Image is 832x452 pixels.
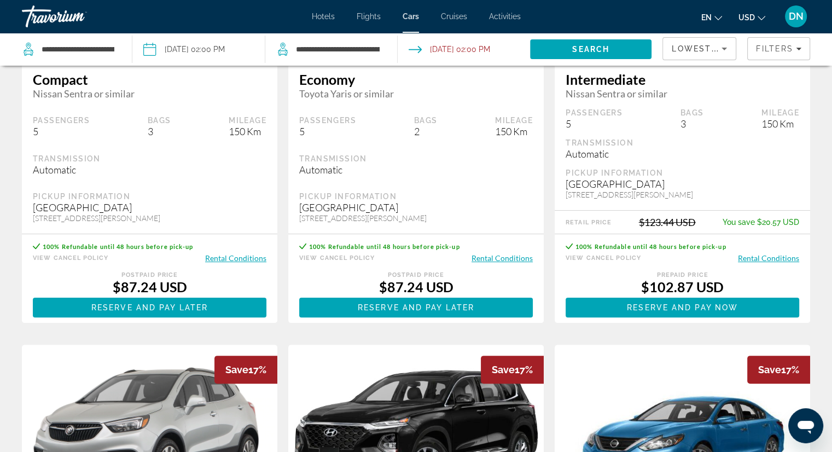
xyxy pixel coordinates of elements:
span: Save [758,364,781,375]
div: Bags [680,108,704,118]
button: Open drop-off date and time picker [409,33,490,66]
div: 150 Km [495,125,533,137]
span: Search [572,45,609,54]
div: 3 [680,118,704,130]
button: Search [530,39,651,59]
div: Passengers [33,115,90,125]
span: 100% Refundable until 48 hours before pick-up [43,243,194,250]
span: Nissan Sentra or similar [566,88,799,100]
button: Reserve and pay now [566,298,799,317]
div: 2 [414,125,438,137]
button: View Cancel Policy [33,253,108,263]
div: Transmission [566,138,799,148]
button: Change currency [738,9,765,25]
div: 5 [299,125,356,137]
button: Pickup date: Nov 05, 2025 02:00 PM [143,33,225,66]
span: Reserve and pay later [91,303,208,312]
div: Transmission [33,154,266,164]
button: Rental Conditions [738,253,799,263]
button: View Cancel Policy [299,253,375,263]
div: Retail Price [566,219,612,226]
div: $102.87 USD [566,279,799,295]
div: 17% [214,356,277,384]
div: Prepaid Price [566,271,799,279]
button: Filters [747,37,810,60]
div: 150 Km [761,118,799,130]
span: Lowest Price [672,44,742,53]
span: Reserve and pay now [627,303,738,312]
input: Search pickup location [40,41,115,57]
span: 100% Refundable until 48 hours before pick-up [309,243,460,250]
span: USD [738,13,755,22]
a: Cars [403,12,419,21]
div: Postpaid Price [33,271,266,279]
div: $87.24 USD [33,279,266,295]
div: Bags [148,115,171,125]
span: DN [789,11,804,22]
div: 5 [33,125,90,137]
div: 17% [747,356,810,384]
button: Change language [701,9,722,25]
span: en [701,13,712,22]
span: You save [723,218,755,227]
div: Automatic [566,148,799,160]
div: Pickup Information [33,192,266,201]
div: [STREET_ADDRESS][PERSON_NAME] [299,213,533,223]
div: [STREET_ADDRESS][PERSON_NAME] [566,190,799,199]
span: 100% Refundable until 48 hours before pick-up [575,243,726,250]
span: Toyota Yaris or similar [299,88,533,100]
div: Automatic [299,164,533,176]
div: Mileage [495,115,533,125]
span: Economy [299,71,533,88]
div: Bags [414,115,438,125]
button: Reserve and pay later [299,298,533,317]
div: 17% [481,356,544,384]
span: Reserve and pay later [358,303,474,312]
span: Nissan Sentra or similar [33,88,266,100]
span: Save [492,364,515,375]
a: Activities [489,12,521,21]
div: Pickup Information [566,168,799,178]
div: 3 [148,125,171,137]
a: Travorium [22,2,131,31]
div: Mileage [229,115,266,125]
div: [GEOGRAPHIC_DATA] [299,201,533,213]
div: Passengers [566,108,622,118]
div: Transmission [299,154,533,164]
button: Reserve and pay later [33,298,266,317]
div: [GEOGRAPHIC_DATA] [566,178,799,190]
div: $123.44 USD [639,216,696,228]
div: 5 [566,118,622,130]
div: Automatic [33,164,266,176]
span: Save [225,364,248,375]
a: Cruises [441,12,467,21]
div: Postpaid Price [299,271,533,279]
iframe: Button to launch messaging window [788,408,823,443]
a: Flights [357,12,381,21]
span: Filters [756,44,793,53]
span: Compact [33,71,266,88]
button: View Cancel Policy [566,253,641,263]
div: $87.24 USD [299,279,533,295]
span: Intermediate [566,71,799,88]
button: Rental Conditions [472,253,533,263]
button: Rental Conditions [205,253,266,263]
div: Pickup Information [299,192,533,201]
input: Search dropoff location [295,41,381,57]
div: $20.57 USD [723,218,799,227]
div: Passengers [299,115,356,125]
div: Mileage [761,108,799,118]
a: Hotels [312,12,335,21]
div: [STREET_ADDRESS][PERSON_NAME] [33,213,266,223]
mat-select: Sort by [672,42,727,55]
button: User Menu [782,5,810,28]
div: 150 Km [229,125,266,137]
